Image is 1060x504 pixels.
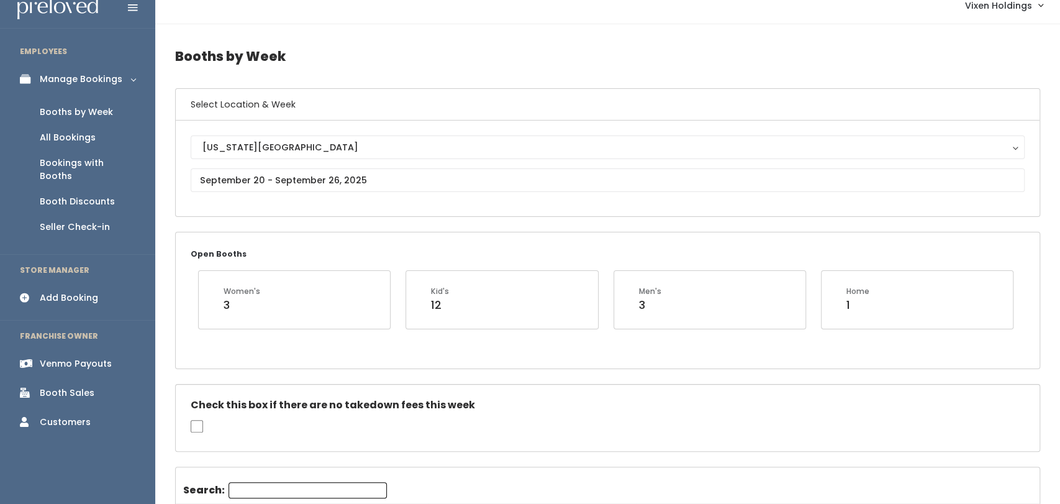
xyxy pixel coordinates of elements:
div: Seller Check-in [40,221,110,234]
input: September 20 - September 26, 2025 [191,168,1025,192]
label: Search: [183,482,387,498]
h6: Select Location & Week [176,89,1040,121]
div: Add Booking [40,291,98,305]
div: 3 [639,297,661,313]
div: Women's [224,286,260,297]
div: Venmo Payouts [40,357,112,370]
div: Kid's [431,286,449,297]
button: [US_STATE][GEOGRAPHIC_DATA] [191,135,1025,159]
div: Booths by Week [40,106,113,119]
small: Open Booths [191,249,247,259]
div: [US_STATE][GEOGRAPHIC_DATA] [202,140,1013,154]
div: Men's [639,286,661,297]
h5: Check this box if there are no takedown fees this week [191,400,1025,411]
div: Booth Sales [40,387,94,400]
div: 1 [846,297,869,313]
h4: Booths by Week [175,39,1040,73]
div: Home [846,286,869,297]
div: Customers [40,416,91,429]
div: Manage Bookings [40,73,122,86]
input: Search: [229,482,387,498]
div: All Bookings [40,131,96,144]
div: Bookings with Booths [40,157,135,183]
div: 12 [431,297,449,313]
div: 3 [224,297,260,313]
div: Booth Discounts [40,195,115,208]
